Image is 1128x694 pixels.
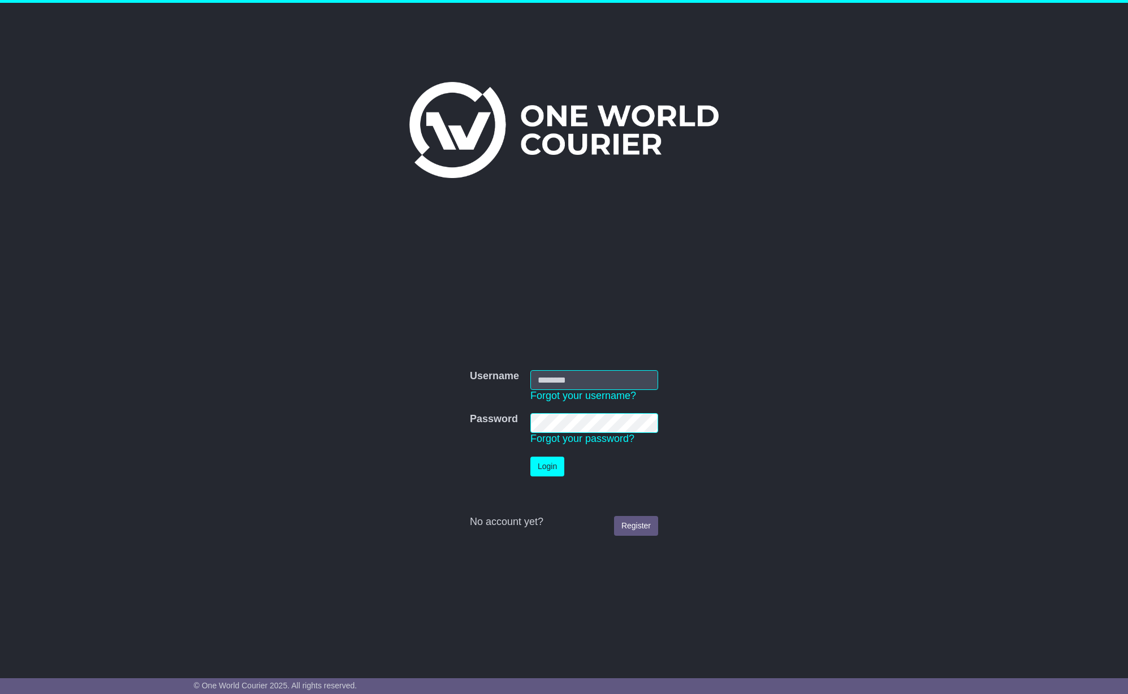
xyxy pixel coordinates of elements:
[409,82,718,178] img: One World
[470,516,658,528] div: No account yet?
[530,457,564,476] button: Login
[530,433,634,444] a: Forgot your password?
[194,681,357,690] span: © One World Courier 2025. All rights reserved.
[470,413,518,426] label: Password
[530,390,636,401] a: Forgot your username?
[614,516,658,536] a: Register
[470,370,519,383] label: Username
